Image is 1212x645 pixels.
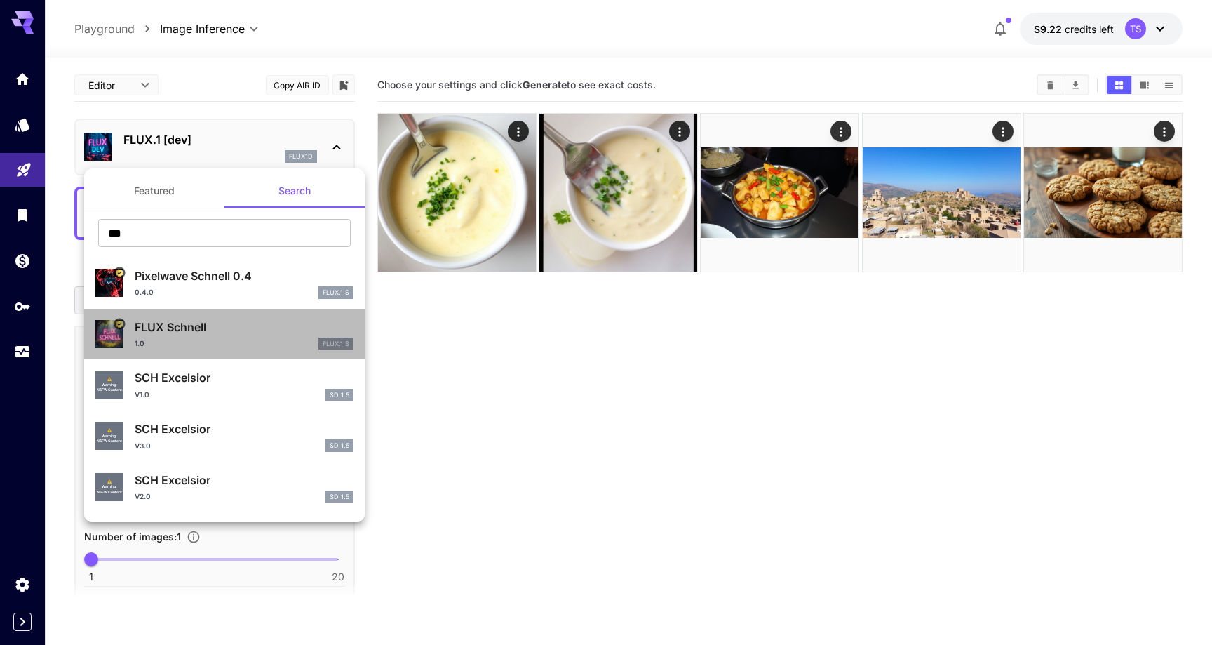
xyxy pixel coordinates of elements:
[135,390,149,400] p: v1.0
[135,472,353,488] p: SCH Excelsior
[95,364,353,406] div: ⚠️Warning:NSFW ContentSCH Excelsiorv1.0SD 1.5
[224,174,365,208] button: Search
[107,428,112,434] span: ⚠️
[135,491,151,502] p: v2.0
[95,466,353,509] div: ⚠️Warning:NSFW ContentSCH Excelsiorv2.0SD 1.5
[102,484,117,490] span: Warning:
[95,262,353,305] div: Certified Model – Vetted for best performance and includes a commercial license.Pixelwave Schnell...
[95,415,353,458] div: ⚠️Warning:NSFW ContentSCH Excelsiorv3.0SD 1.5
[107,479,112,485] span: ⚠️
[102,434,117,439] span: Warning:
[323,339,349,349] p: FLUX.1 S
[135,441,151,451] p: v3.0
[114,267,125,279] button: Certified Model – Vetted for best performance and includes a commercial license.
[323,288,349,298] p: FLUX.1 S
[114,318,125,329] button: Certified Model – Vetted for best performance and includes a commercial license.
[95,313,353,356] div: Certified Model – Vetted for best performance and includes a commercial license.FLUX Schnell1.0FL...
[102,383,117,388] span: Warning:
[97,490,122,496] span: NSFW Content
[135,267,353,284] p: Pixelwave Schnell 0.4
[330,492,349,502] p: SD 1.5
[107,377,112,383] span: ⚠️
[330,441,349,451] p: SD 1.5
[330,390,349,400] p: SD 1.5
[135,420,353,437] p: SCH Excelsior
[135,287,154,298] p: 0.4.0
[135,369,353,386] p: SCH Excelsior
[135,338,144,349] p: 1.0
[135,319,353,335] p: FLUX Schnell
[97,439,122,444] span: NSFW Content
[97,387,122,393] span: NSFW Content
[84,174,224,208] button: Featured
